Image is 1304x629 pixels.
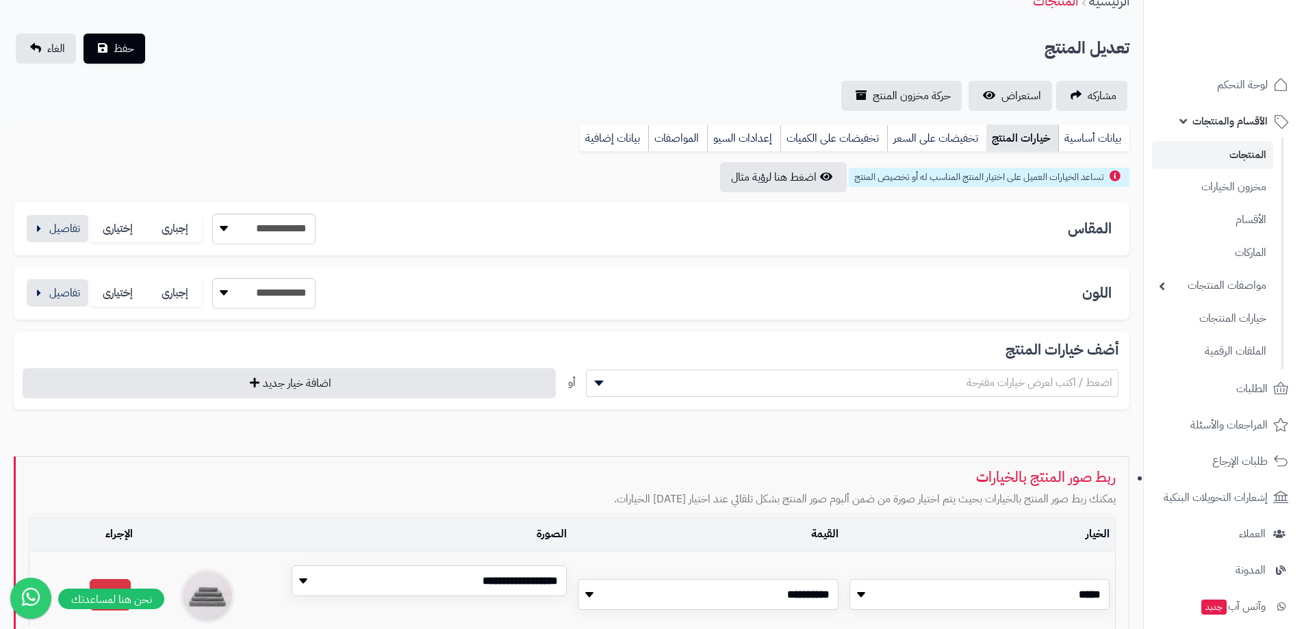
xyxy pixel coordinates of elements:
button: اضافة خيار جديد [23,368,556,398]
a: خيارات المنتجات [1152,304,1273,333]
img: صورة المنتج رقم: 1 [180,569,235,624]
a: الطلبات [1152,372,1296,405]
a: إشعارات التحويلات البنكية [1152,481,1296,514]
span: العملاء [1239,524,1266,543]
a: مواصفات المنتجات [1152,271,1273,300]
td: الخيار [844,515,1116,553]
a: الماركات [1152,238,1273,268]
a: المراجعات والأسئلة [1152,409,1296,441]
span: اضغط / اكتب لعرض خيارات مقترحة [967,374,1112,391]
a: بيانات إضافية [580,125,648,152]
a: إعدادات السيو [707,125,780,152]
td: القيمة [572,515,844,553]
td: الإجراء [29,515,138,553]
span: تساعد الخيارات العميل على اختيار المنتج المناسب له أو تخصيص المنتج [854,170,1104,184]
label: إجبارى [146,215,203,243]
a: الغاء [16,34,76,64]
span: استعراض [1001,88,1041,104]
a: المدونة [1152,554,1296,587]
span: مشاركه [1088,88,1116,104]
a: مخزون الخيارات [1152,172,1273,202]
a: مشاركه [1056,81,1127,111]
span: جديد [1201,600,1227,615]
span: المراجعات والأسئلة [1190,415,1268,435]
span: الغاء [47,40,65,57]
h3: أضف خيارات المنتج [25,342,1118,358]
span: الأقسام والمنتجات [1192,112,1268,131]
span: طلبات الإرجاع [1212,452,1268,471]
h3: المقاس [1068,221,1118,237]
a: استعراض [969,81,1052,111]
span: حركة مخزون المنتج [873,88,951,104]
p: يمكنك ربط صور المنتج بالخيارات بحيث يتم اختيار صورة من ضمن ألبوم صور المنتج بشكل تلقائي عند اختيا... [29,491,1116,507]
label: إختيارى [90,279,146,307]
span: إشعارات التحويلات البنكية [1164,488,1268,507]
span: لوحة التحكم [1217,75,1268,94]
a: الملفات الرقمية [1152,337,1273,366]
a: طلبات الإرجاع [1152,445,1296,478]
label: إجبارى [146,279,203,307]
span: الطلبات [1236,379,1268,398]
a: تخفيضات على السعر [887,125,986,152]
label: إختيارى [90,215,146,243]
a: تخفيضات على الكميات [780,125,887,152]
h3: ربط صور المنتج بالخيارات [29,470,1116,485]
a: المواصفات [648,125,707,152]
h3: اللون [1082,285,1118,301]
a: حركة مخزون المنتج [841,81,962,111]
a: بيانات أساسية [1058,125,1129,152]
button: حفظ [84,34,145,64]
span: المدونة [1236,561,1266,580]
a: لوحة التحكم [1152,68,1296,101]
h2: تعديل المنتج [1045,34,1129,62]
div: أو [568,370,576,396]
a: الأقسام [1152,205,1273,235]
a: العملاء [1152,517,1296,550]
a: المنتجات [1152,141,1273,169]
button: اضغط هنا لرؤية مثال [720,162,847,192]
td: الصورة [138,515,572,553]
span: حفظ [114,40,134,57]
a: خيارات المنتج [986,125,1058,152]
a: وآتس آبجديد [1152,590,1296,623]
span: وآتس آب [1200,597,1266,616]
